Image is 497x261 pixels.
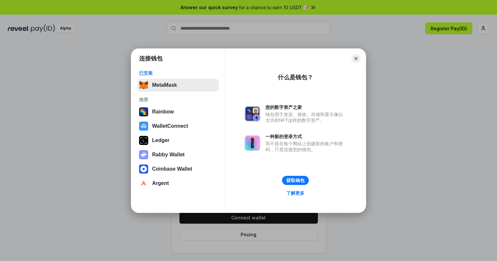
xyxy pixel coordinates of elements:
img: svg+xml,%3Csvg%20width%3D%2228%22%20height%3D%2228%22%20viewBox%3D%220%200%2028%2028%22%20fill%3D... [139,179,148,188]
button: Rainbow [137,105,219,118]
div: Rabby Wallet [152,152,185,158]
button: Argent [137,177,219,190]
button: Coinbase Wallet [137,163,219,176]
div: 您的数字资产之家 [265,104,346,110]
div: 什么是钱包？ [278,73,313,81]
img: svg+xml,%3Csvg%20fill%3D%22none%22%20height%3D%2233%22%20viewBox%3D%220%200%2035%2033%22%20width%... [139,81,148,90]
button: Rabby Wallet [137,148,219,161]
button: Close [351,54,361,63]
img: svg+xml,%3Csvg%20xmlns%3D%22http%3A%2F%2Fwww.w3.org%2F2000%2Fsvg%22%20fill%3D%22none%22%20viewBox... [139,150,148,159]
div: 而不是在每个网站上创建新的账户和密码，只需连接您的钱包。 [265,141,346,152]
div: Rainbow [152,109,174,115]
button: WalletConnect [137,120,219,133]
h1: 连接钱包 [139,55,163,62]
img: svg+xml,%3Csvg%20xmlns%3D%22http%3A%2F%2Fwww.w3.org%2F2000%2Fsvg%22%20width%3D%2228%22%20height%3... [139,136,148,145]
div: 了解更多 [286,190,305,196]
img: svg+xml,%3Csvg%20xmlns%3D%22http%3A%2F%2Fwww.w3.org%2F2000%2Fsvg%22%20fill%3D%22none%22%20viewBox... [245,135,260,151]
div: Argent [152,180,169,186]
img: svg+xml,%3Csvg%20xmlns%3D%22http%3A%2F%2Fwww.w3.org%2F2000%2Fsvg%22%20fill%3D%22none%22%20viewBox... [245,106,260,122]
div: 推荐 [139,97,217,103]
div: Ledger [152,137,169,143]
img: svg+xml,%3Csvg%20width%3D%2228%22%20height%3D%2228%22%20viewBox%3D%220%200%2028%2028%22%20fill%3D... [139,164,148,174]
button: Ledger [137,134,219,147]
a: 了解更多 [282,189,308,197]
div: Coinbase Wallet [152,166,192,172]
div: WalletConnect [152,123,188,129]
img: svg+xml,%3Csvg%20width%3D%22120%22%20height%3D%22120%22%20viewBox%3D%220%200%20120%20120%22%20fil... [139,107,148,116]
img: svg+xml,%3Csvg%20width%3D%2228%22%20height%3D%2228%22%20viewBox%3D%220%200%2028%2028%22%20fill%3D... [139,122,148,131]
div: MetaMask [152,82,177,88]
div: 获取钱包 [286,177,305,183]
button: 获取钱包 [282,176,309,185]
div: 钱包用于发送、接收、存储和显示像以太坊和NFT这样的数字资产。 [265,111,346,123]
button: MetaMask [137,79,219,92]
div: 已安装 [139,70,217,76]
div: 一种新的登录方式 [265,134,346,139]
